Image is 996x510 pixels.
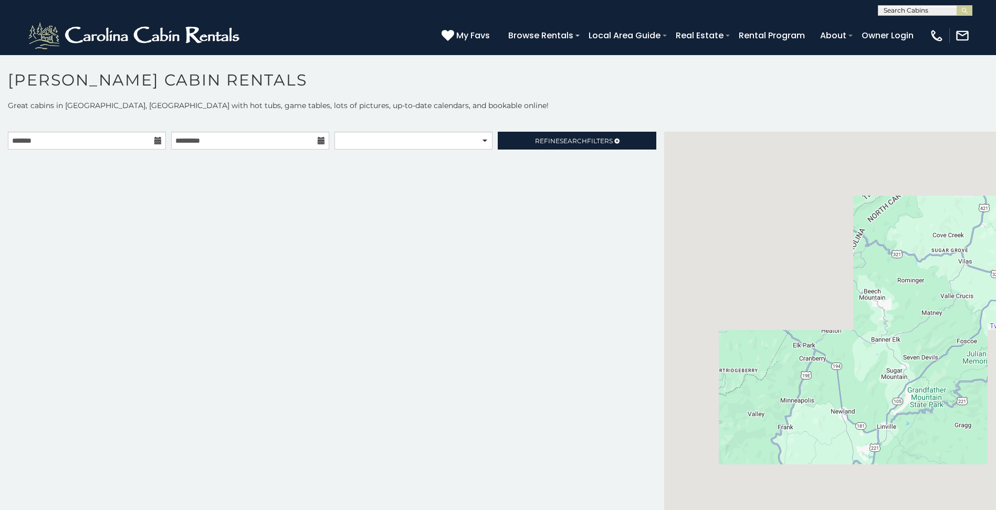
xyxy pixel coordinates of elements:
a: Rental Program [733,26,810,45]
a: Browse Rentals [503,26,579,45]
a: RefineSearchFilters [498,132,656,150]
img: mail-regular-white.png [955,28,970,43]
a: Local Area Guide [583,26,666,45]
a: My Favs [442,29,492,42]
span: My Favs [456,29,490,42]
a: About [815,26,852,45]
span: Refine Filters [535,137,613,145]
a: Owner Login [856,26,919,45]
img: White-1-2.png [26,20,244,51]
img: phone-regular-white.png [929,28,944,43]
span: Search [560,137,587,145]
a: Real Estate [670,26,729,45]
